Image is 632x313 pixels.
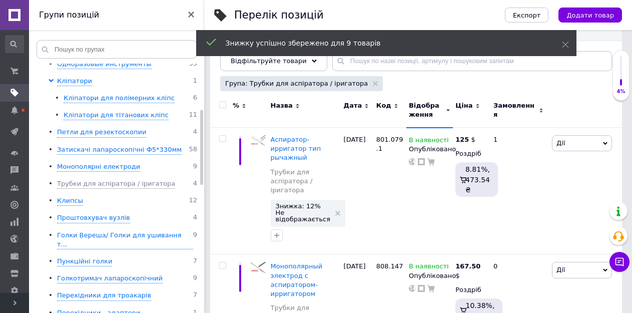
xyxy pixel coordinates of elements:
span: 9 [193,274,197,283]
input: Пошук по назві позиції, артикулу і пошуковим запитам [332,51,612,71]
span: Код [376,101,391,110]
div: Кліпатори [57,77,92,86]
input: Пошук по групах [37,40,197,59]
div: Монополярні електроди [57,162,140,172]
img: Монополярный электрод с аспиратором-ирригатором [250,262,266,273]
span: Дата [344,101,362,110]
span: 58 [189,145,197,155]
span: Дії [556,139,565,147]
div: Кліпатори для тітанових кліпс [64,111,169,120]
span: Відображення [409,101,443,119]
span: 9 [193,231,197,249]
span: 1 [193,77,197,86]
span: 7 [193,291,197,300]
span: 4 [193,128,197,137]
div: Голки Вереша/ Голки для ушивання т... [57,231,193,249]
div: Роздріб [455,285,485,294]
span: Група: Трубки для аспіратора / іригатора [225,79,368,88]
button: Чат з покупцем [609,252,629,272]
div: Проштовхувач вузлів [57,213,130,223]
span: Ціна [455,101,472,110]
span: 7 [193,257,197,266]
div: Знижку успішно збережено для 9 товарів [226,38,537,48]
span: 4 [193,213,197,223]
span: Знижка: 12% Не відображається [276,203,330,222]
a: Монополярный электрод с аспиратором-ирригатором [271,262,323,297]
span: Замовлення [493,101,536,119]
span: Дії [556,266,565,273]
div: $ [455,135,475,144]
span: 12 [189,196,197,206]
button: Експорт [505,8,549,23]
span: % [233,101,239,110]
button: Додати товар [558,8,622,23]
span: Відфільтруйте товари [231,57,307,65]
span: 9 [193,162,197,172]
span: 8.81%, 473.54 ₴ [465,165,490,193]
span: 801.079.1 [376,136,403,152]
div: 4% [613,88,629,95]
a: Аспиратор-ирригатор тип рычажный [271,136,321,161]
div: Одноразовые инструменты [57,60,152,69]
div: Пункційні голки [57,257,112,266]
span: 6 [193,94,197,103]
span: В наявності [409,136,449,147]
div: Перелік позицій [234,10,324,21]
span: 4 [193,179,197,189]
div: [DATE] [341,128,374,254]
span: 35 [189,60,197,69]
span: Експорт [513,12,541,19]
span: Додати товар [566,12,614,19]
div: Петли для резектоскопии [57,128,146,137]
span: В наявності [409,262,449,273]
a: Трубки для аспіратора / іригатора [271,168,339,195]
div: Опубліковано [409,271,450,280]
div: Трубки для аспіратора / іригатора [57,179,175,189]
div: $ [455,262,485,280]
span: 11 [189,111,197,120]
div: Перехідники для троакарів [57,291,151,300]
div: Голкотримач лапароскопічний [57,274,163,283]
div: 1 [487,128,549,254]
span: 808.147 [376,262,403,270]
img: Аспиратор-ирригатор тип рычажный [250,135,266,147]
div: Кліпатори для полімерних кліпс [64,94,175,103]
span: Назва [271,101,293,110]
div: Затискачі лапароскопічні Ф5*330мм [57,145,182,155]
b: 167.50 [455,262,480,270]
div: Клипсы [57,196,83,206]
b: 125 [455,136,469,143]
div: Роздріб [455,149,485,158]
div: Опубліковано [409,145,450,154]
